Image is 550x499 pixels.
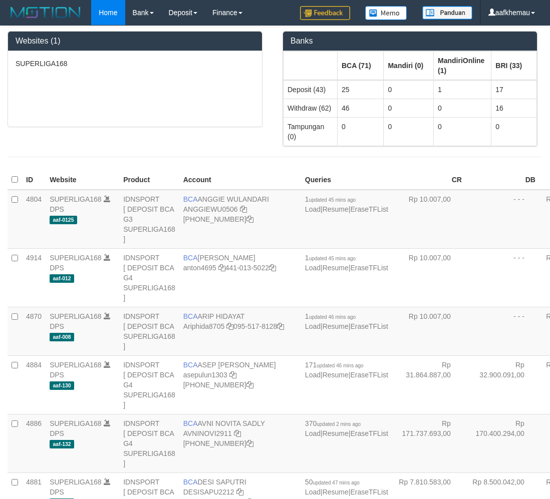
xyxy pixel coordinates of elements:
td: 17 [491,80,537,99]
a: Resume [323,205,349,213]
th: Queries [301,170,392,190]
td: DPS [46,190,119,249]
span: aaf-008 [50,333,74,341]
a: SUPERLIGA168 [50,254,102,262]
th: Website [46,170,119,190]
a: AVNINOVI2911 [183,429,232,437]
a: Resume [323,264,349,272]
td: 46 [338,99,384,117]
a: EraseTFList [350,264,388,272]
td: Rp 31.864.887,00 [392,355,466,414]
a: EraseTFList [350,371,388,379]
td: IDNSPORT [ DEPOSIT BCA G4 SUPERLIGA168 ] [119,355,179,414]
span: | | [305,478,388,496]
td: 25 [338,80,384,99]
a: SUPERLIGA168 [50,419,102,427]
td: Rp 10.007,00 [392,190,466,249]
td: [PERSON_NAME] 441-013-5022 [179,248,301,307]
td: ASEP [PERSON_NAME] [PHONE_NUMBER] [179,355,301,414]
a: Load [305,488,321,496]
a: DESISAPU2212 [183,488,234,496]
td: AVNI NOVITA SADLY [PHONE_NUMBER] [179,414,301,472]
th: Product [119,170,179,190]
th: Group: activate to sort column ascending [491,51,537,80]
th: DB [466,170,539,190]
td: IDNSPORT [ DEPOSIT BCA SUPERLIGA168 ] [119,307,179,355]
span: 1 [305,254,356,262]
a: Copy AVNINOVI2911 to clipboard [234,429,241,437]
a: Copy Ariphida8705 to clipboard [226,322,233,330]
a: EraseTFList [350,488,388,496]
td: 0 [491,117,537,146]
span: 171 [305,361,364,369]
span: BCA [183,478,198,486]
a: Resume [323,488,349,496]
td: DPS [46,248,119,307]
a: SUPERLIGA168 [50,312,102,320]
th: Account [179,170,301,190]
span: updated 47 mins ago [313,480,359,485]
th: Group: activate to sort column ascending [434,51,491,80]
td: - - - [466,307,539,355]
td: 0 [384,99,434,117]
a: Resume [323,429,349,437]
a: Copy 4062280135 to clipboard [246,439,253,447]
img: Button%20Memo.svg [365,6,407,20]
a: Load [305,429,321,437]
td: 0 [384,80,434,99]
a: Copy ANGGIEWU0506 to clipboard [240,205,247,213]
a: Copy anton4695 to clipboard [218,264,225,272]
td: 0 [434,117,491,146]
span: BCA [183,361,198,369]
th: ID [22,170,46,190]
td: 0 [338,117,384,146]
a: Copy DESISAPU2212 to clipboard [236,488,243,496]
p: SUPERLIGA168 [16,59,254,69]
span: aaf-130 [50,381,74,390]
span: 1 [305,312,356,320]
span: | | [305,195,388,213]
a: EraseTFList [350,322,388,330]
a: Copy 4062281875 to clipboard [246,381,253,389]
img: MOTION_logo.png [8,5,84,20]
a: SUPERLIGA168 [50,195,102,203]
td: Rp 171.737.693,00 [392,414,466,472]
a: Load [305,264,321,272]
td: Rp 10.007,00 [392,248,466,307]
h3: Banks [291,37,529,46]
a: Resume [323,322,349,330]
span: updated 46 mins ago [317,363,363,368]
td: 16 [491,99,537,117]
h3: Websites (1) [16,37,254,46]
span: updated 46 mins ago [309,314,356,320]
a: anton4695 [183,264,216,272]
a: Copy 4410135022 to clipboard [269,264,276,272]
td: 1 [434,80,491,99]
span: updated 45 mins ago [309,197,356,203]
span: | | [305,254,388,272]
td: 4886 [22,414,46,472]
td: IDNSPORT [ DEPOSIT BCA G4 SUPERLIGA168 ] [119,414,179,472]
th: Group: activate to sort column ascending [338,51,384,80]
a: EraseTFList [350,429,388,437]
td: 4884 [22,355,46,414]
td: Rp 170.400.294,00 [466,414,539,472]
a: Copy 4062213373 to clipboard [246,215,253,223]
td: DPS [46,414,119,472]
td: DPS [46,307,119,355]
span: BCA [183,419,198,427]
td: - - - [466,248,539,307]
td: IDNSPORT [ DEPOSIT BCA G4 SUPERLIGA168 ] [119,248,179,307]
a: Load [305,322,321,330]
span: 1 [305,195,356,203]
span: 370 [305,419,361,427]
a: ANGGIEWU0506 [183,205,238,213]
td: Deposit (43) [284,80,338,99]
td: Withdraw (62) [284,99,338,117]
span: aaf-012 [50,274,74,283]
td: 0 [384,117,434,146]
span: BCA [183,254,198,262]
span: aaf-132 [50,440,74,448]
a: Copy asepulun1303 to clipboard [229,371,236,379]
img: panduan.png [422,6,472,20]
